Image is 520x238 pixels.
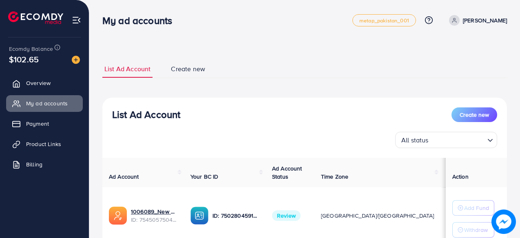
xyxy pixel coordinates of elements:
span: metap_pakistan_001 [359,18,409,23]
span: Ecomdy Balance [9,45,53,53]
a: metap_pakistan_001 [352,14,416,26]
a: 1006089_New Account For Fineur_1756720766830 [131,207,177,216]
span: Ad Account [109,172,139,181]
p: Add Fund [464,203,489,213]
button: Add Fund [452,200,494,216]
span: My ad accounts [26,99,68,107]
span: List Ad Account [104,64,150,74]
img: ic-ba-acc.ded83a64.svg [190,207,208,225]
span: Review [272,210,301,221]
button: Create new [451,107,497,122]
button: Withdraw [452,222,494,238]
img: image [491,210,516,234]
span: Overview [26,79,51,87]
span: [GEOGRAPHIC_DATA]/[GEOGRAPHIC_DATA] [321,212,434,220]
p: [PERSON_NAME] [463,15,507,25]
h3: My ad accounts [102,15,179,26]
input: Search for option [431,133,484,146]
img: menu [72,15,81,25]
a: Billing [6,156,83,172]
a: [PERSON_NAME] [446,15,507,26]
img: logo [8,11,63,24]
img: image [72,56,80,64]
div: <span class='underline'>1006089_New Account For Fineur_1756720766830</span></br>7545057504255000584 [131,207,177,224]
div: Search for option [395,132,497,148]
span: All status [400,134,430,146]
img: ic-ads-acc.e4c84228.svg [109,207,127,225]
span: Time Zone [321,172,348,181]
p: Withdraw [464,225,488,235]
h3: List Ad Account [112,109,180,120]
span: Payment [26,120,49,128]
span: Billing [26,160,42,168]
p: ID: 7502804591654797320 [212,211,259,221]
span: Product Links [26,140,61,148]
a: My ad accounts [6,95,83,111]
a: Product Links [6,136,83,152]
a: Overview [6,75,83,91]
span: Create new [171,64,205,74]
span: ID: 7545057504255000584 [131,216,177,224]
a: Payment [6,116,83,132]
span: Ad Account Status [272,164,302,181]
span: Create new [460,111,489,119]
span: Action [452,172,469,181]
span: Your BC ID [190,172,219,181]
span: $102.65 [9,53,39,65]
